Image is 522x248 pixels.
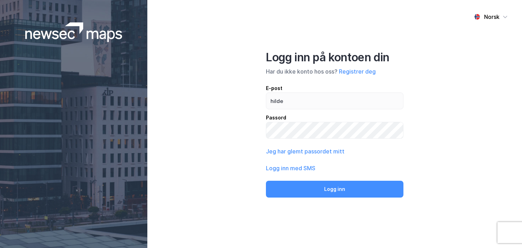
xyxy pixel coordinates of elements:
img: logoWhite.bf58a803f64e89776f2b079ca2356427.svg [25,22,122,42]
div: Logg inn på kontoen din [266,50,403,64]
div: Har du ikke konto hos oss? [266,67,403,76]
button: Logg inn med SMS [266,164,315,172]
div: Passord [266,113,403,122]
button: Logg inn [266,181,403,198]
div: Norsk [484,13,500,21]
button: Registrer deg [339,67,376,76]
div: E-post [266,84,403,92]
button: Jeg har glemt passordet mitt [266,147,344,156]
